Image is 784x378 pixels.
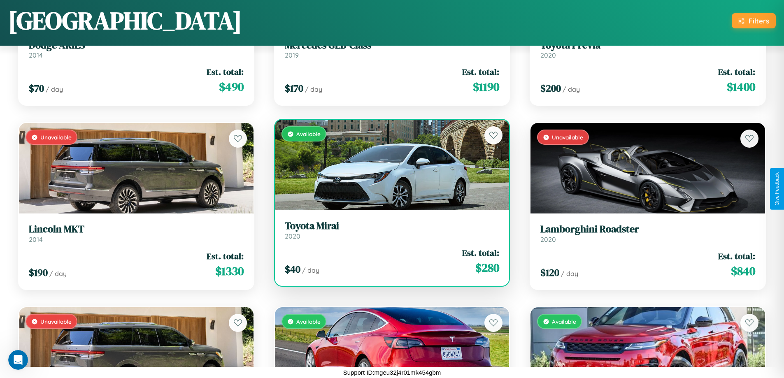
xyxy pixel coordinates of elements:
[29,39,244,60] a: Dodge ARIES2014
[285,220,500,232] h3: Toyota Mirai
[343,367,441,378] p: Support ID: mgeu32j4r01mk454gbm
[207,250,244,262] span: Est. total:
[732,13,776,28] button: Filters
[563,85,580,93] span: / day
[8,350,28,370] iframe: Intercom live chat
[552,318,576,325] span: Available
[49,269,67,278] span: / day
[8,4,242,37] h1: [GEOGRAPHIC_DATA]
[540,223,755,235] h3: Lamborghini Roadster
[540,39,755,60] a: Toyota Previa2020
[46,85,63,93] span: / day
[462,66,499,78] span: Est. total:
[40,134,72,141] span: Unavailable
[29,266,48,279] span: $ 190
[29,223,244,243] a: Lincoln MKT2014
[285,262,300,276] span: $ 40
[774,172,780,206] div: Give Feedback
[540,266,559,279] span: $ 120
[462,247,499,259] span: Est. total:
[215,263,244,279] span: $ 1330
[475,260,499,276] span: $ 280
[29,51,43,59] span: 2014
[29,223,244,235] h3: Lincoln MKT
[29,235,43,243] span: 2014
[561,269,578,278] span: / day
[473,79,499,95] span: $ 1190
[718,250,755,262] span: Est. total:
[540,223,755,243] a: Lamborghini Roadster2020
[540,81,561,95] span: $ 200
[749,16,769,25] div: Filters
[552,134,583,141] span: Unavailable
[285,81,303,95] span: $ 170
[285,220,500,240] a: Toyota Mirai2020
[40,318,72,325] span: Unavailable
[727,79,755,95] span: $ 1400
[285,51,299,59] span: 2019
[29,81,44,95] span: $ 70
[207,66,244,78] span: Est. total:
[296,318,321,325] span: Available
[718,66,755,78] span: Est. total:
[285,232,300,240] span: 2020
[540,235,556,243] span: 2020
[731,263,755,279] span: $ 840
[302,266,319,274] span: / day
[296,130,321,137] span: Available
[305,85,322,93] span: / day
[285,39,500,60] a: Mercedes GLB-Class2019
[540,51,556,59] span: 2020
[219,79,244,95] span: $ 490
